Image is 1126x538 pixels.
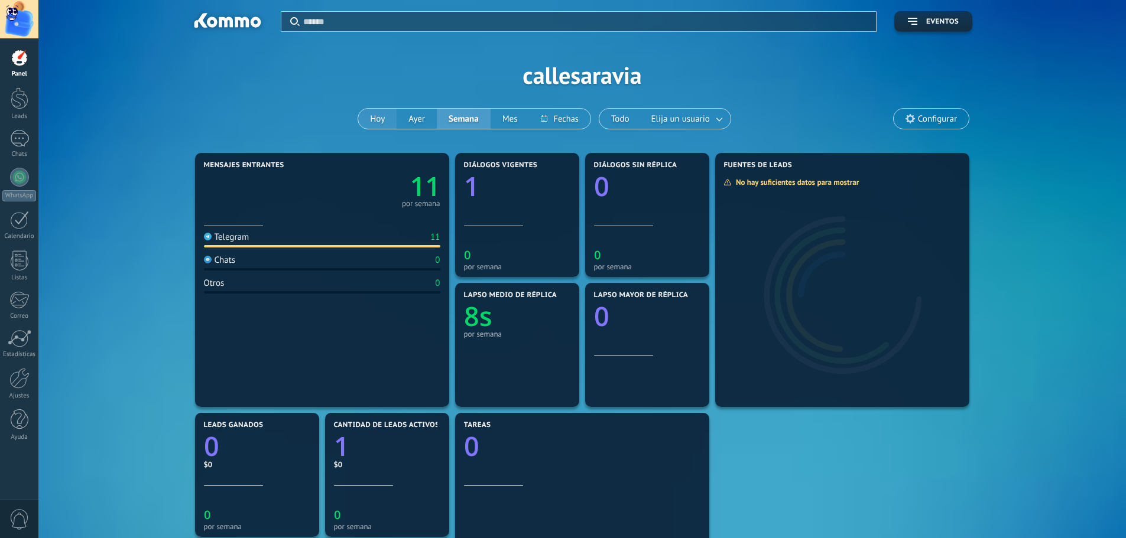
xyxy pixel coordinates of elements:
[334,522,440,531] div: por semana
[436,278,440,289] div: 0
[464,262,570,271] div: por semana
[529,109,590,129] button: Fechas
[2,351,37,358] div: Estadísticas
[464,161,538,169] span: Diálogos vigentes
[464,291,557,299] span: Lapso medio de réplica
[2,151,37,158] div: Chats
[2,113,37,120] div: Leads
[204,256,212,263] img: Chats
[2,274,37,282] div: Listas
[894,11,972,32] button: Eventos
[204,459,310,469] div: $0
[594,247,601,263] text: 0
[204,231,249,243] div: Telegram
[2,433,37,441] div: Ayuda
[2,70,37,78] div: Panel
[464,428,700,464] a: 0
[2,233,37,240] div: Calendario
[334,507,340,523] text: 0
[464,330,570,338] div: por semana
[926,18,959,26] span: Eventos
[410,168,440,204] text: 11
[334,428,440,464] a: 1
[918,114,957,124] span: Configurar
[464,428,479,464] text: 0
[204,255,236,266] div: Chats
[436,255,440,266] div: 0
[491,109,530,129] button: Mes
[464,168,479,204] text: 1
[397,109,437,129] button: Ayer
[204,428,219,464] text: 0
[594,262,700,271] div: por semana
[204,428,310,464] a: 0
[402,201,440,207] div: por semana
[599,109,641,129] button: Todo
[464,298,492,334] text: 8s
[464,247,470,263] text: 0
[649,111,712,127] span: Elija un usuario
[334,459,440,469] div: $0
[204,233,212,240] img: Telegram
[594,168,609,204] text: 0
[204,421,264,429] span: Leads ganados
[594,161,677,169] span: Diálogos sin réplica
[641,109,731,129] button: Elija un usuario
[204,507,210,523] text: 0
[334,428,349,464] text: 1
[437,109,491,129] button: Semana
[464,421,491,429] span: Tareas
[2,190,36,201] div: WhatsApp
[204,278,225,289] div: Otros
[334,421,440,429] span: Cantidad de leads activos
[2,392,37,400] div: Ajustes
[204,522,310,531] div: por semana
[204,161,284,169] span: Mensajes entrantes
[322,168,440,204] a: 11
[723,177,867,187] div: No hay suficientes datos para mostrar
[724,161,793,169] span: Fuentes de leads
[594,291,688,299] span: Lapso mayor de réplica
[594,298,609,334] text: 0
[2,312,37,320] div: Correo
[431,231,440,243] div: 11
[358,109,397,129] button: Hoy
